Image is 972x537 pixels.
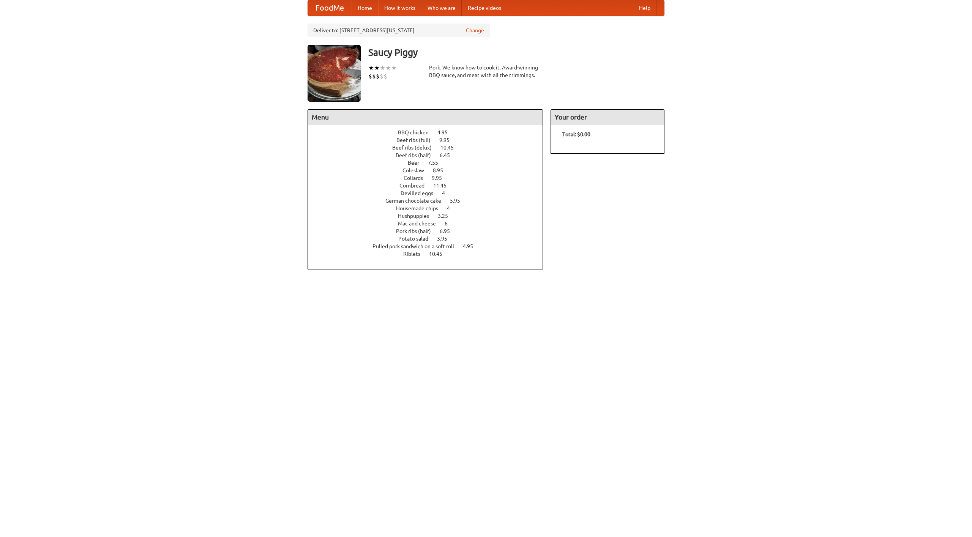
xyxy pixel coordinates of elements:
span: Beef ribs (delux) [392,145,439,151]
span: 3.95 [437,236,455,242]
span: 9.95 [432,175,450,181]
a: Home [352,0,378,16]
span: 5.95 [450,198,468,204]
a: Beef ribs (delux) 10.45 [392,145,468,151]
span: 6.95 [440,228,458,234]
a: BBQ chicken 4.95 [398,129,462,135]
a: Beef ribs (full) 9.95 [396,137,464,143]
a: Potato salad 3.95 [398,236,461,242]
a: FoodMe [308,0,352,16]
a: Beer 7.55 [408,160,452,166]
span: 10.45 [440,145,461,151]
span: Pork ribs (half) [396,228,439,234]
a: Who we are [421,0,462,16]
a: Pork ribs (half) 6.95 [396,228,464,234]
a: Pulled pork sandwich on a soft roll 4.95 [372,243,487,249]
a: Devilled eggs 4 [401,190,459,196]
li: $ [383,72,387,80]
li: ★ [368,64,374,72]
span: 9.95 [439,137,457,143]
span: Pulled pork sandwich on a soft roll [372,243,462,249]
img: angular.jpg [308,45,361,102]
a: Cornbread 11.45 [399,183,461,189]
span: 6.45 [440,152,458,158]
span: Collards [404,175,431,181]
a: Mac and cheese 6 [398,220,462,227]
span: Riblets [403,251,428,257]
a: Help [633,0,656,16]
span: 4.95 [463,243,481,249]
li: ★ [385,64,391,72]
a: Riblets 10.45 [403,251,456,257]
span: Devilled eggs [401,190,441,196]
a: Coleslaw 8.95 [402,167,457,173]
a: Housemade chips 4 [396,205,464,211]
span: Beef ribs (half) [396,152,439,158]
span: Cornbread [399,183,432,189]
span: Beef ribs (full) [396,137,438,143]
li: $ [372,72,376,80]
div: Pork. We know how to cook it. Award-winning BBQ sauce, and meat with all the trimmings. [429,64,543,79]
span: Mac and cheese [398,220,443,227]
span: Coleslaw [402,167,432,173]
span: 3.25 [438,213,456,219]
a: Change [466,27,484,34]
h4: Menu [308,110,543,125]
a: How it works [378,0,421,16]
span: 4.95 [437,129,455,135]
span: BBQ chicken [398,129,436,135]
span: 7.55 [428,160,446,166]
span: 11.45 [433,183,454,189]
b: Total: $0.00 [562,131,590,137]
span: 10.45 [429,251,450,257]
li: ★ [380,64,385,72]
span: 8.95 [433,167,451,173]
span: Housemade chips [396,205,446,211]
a: German chocolate cake 5.95 [385,198,474,204]
li: ★ [391,64,397,72]
li: $ [380,72,383,80]
h4: Your order [551,110,664,125]
span: Beer [408,160,427,166]
a: Beef ribs (half) 6.45 [396,152,464,158]
a: Hushpuppies 3.25 [398,213,462,219]
span: German chocolate cake [385,198,449,204]
span: 4 [447,205,458,211]
li: $ [368,72,372,80]
li: ★ [374,64,380,72]
span: 6 [445,220,455,227]
a: Collards 9.95 [404,175,456,181]
a: Recipe videos [462,0,507,16]
span: Potato salad [398,236,436,242]
h3: Saucy Piggy [368,45,664,60]
li: $ [376,72,380,80]
span: 4 [442,190,453,196]
div: Deliver to: [STREET_ADDRESS][US_STATE] [308,24,490,37]
span: Hushpuppies [398,213,437,219]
